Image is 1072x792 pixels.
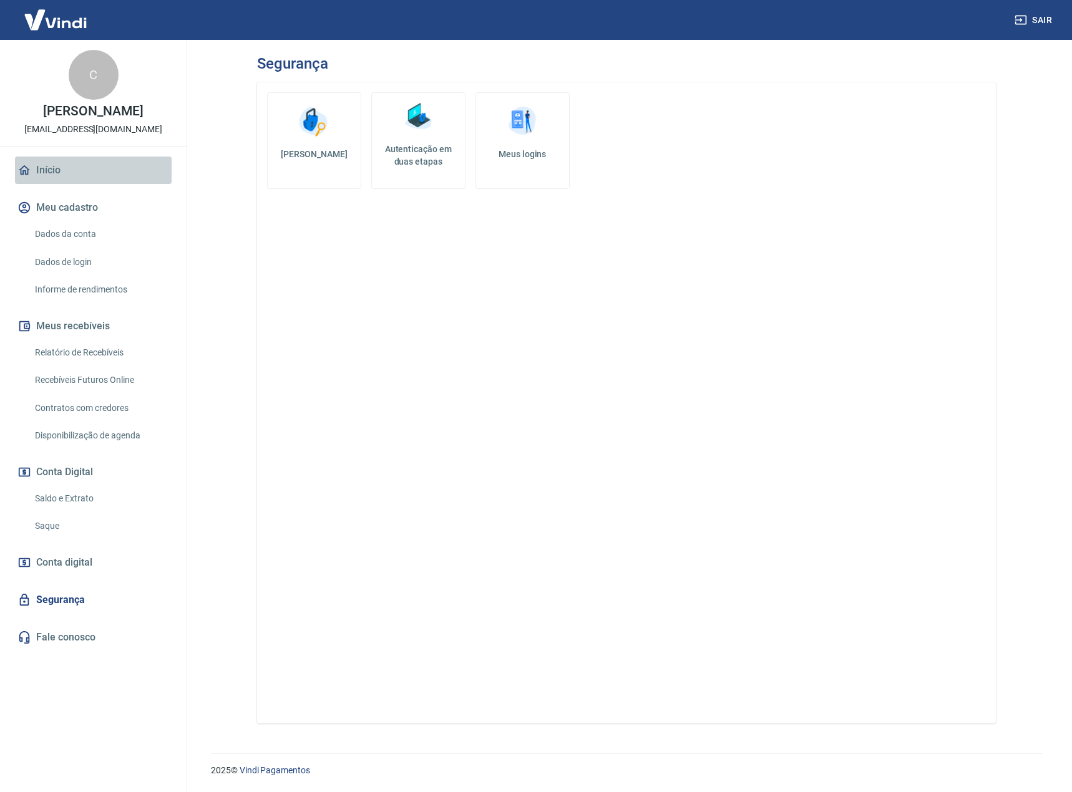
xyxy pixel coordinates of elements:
h3: Segurança [257,55,328,72]
a: Vindi Pagamentos [240,765,310,775]
a: Fale conosco [15,624,172,651]
a: Disponibilização de agenda [30,423,172,448]
a: Início [15,157,172,184]
img: Meus logins [504,103,541,140]
p: 2025 © [211,764,1042,777]
a: Informe de rendimentos [30,277,172,302]
h5: Autenticação em duas etapas [377,143,460,168]
a: Meus logins [475,92,570,189]
a: Dados da conta [30,221,172,247]
a: Segurança [15,586,172,614]
button: Meu cadastro [15,194,172,221]
a: Recebíveis Futuros Online [30,367,172,393]
button: Conta Digital [15,458,172,486]
p: [PERSON_NAME] [43,105,143,118]
h5: Meus logins [486,148,559,160]
button: Meus recebíveis [15,312,172,340]
p: [EMAIL_ADDRESS][DOMAIN_NAME] [24,123,162,136]
button: Sair [1012,9,1057,32]
img: Vindi [15,1,96,39]
a: Saque [30,513,172,539]
a: [PERSON_NAME] [267,92,361,189]
h5: [PERSON_NAME] [278,148,351,160]
a: Relatório de Recebíveis [30,340,172,365]
img: Autenticação em duas etapas [399,98,437,135]
a: Dados de login [30,249,172,275]
a: Saldo e Extrato [30,486,172,511]
span: Conta digital [36,554,92,571]
div: C [69,50,119,100]
a: Contratos com credores [30,395,172,421]
a: Autenticação em duas etapas [371,92,465,189]
a: Conta digital [15,549,172,576]
img: Alterar senha [295,103,333,140]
